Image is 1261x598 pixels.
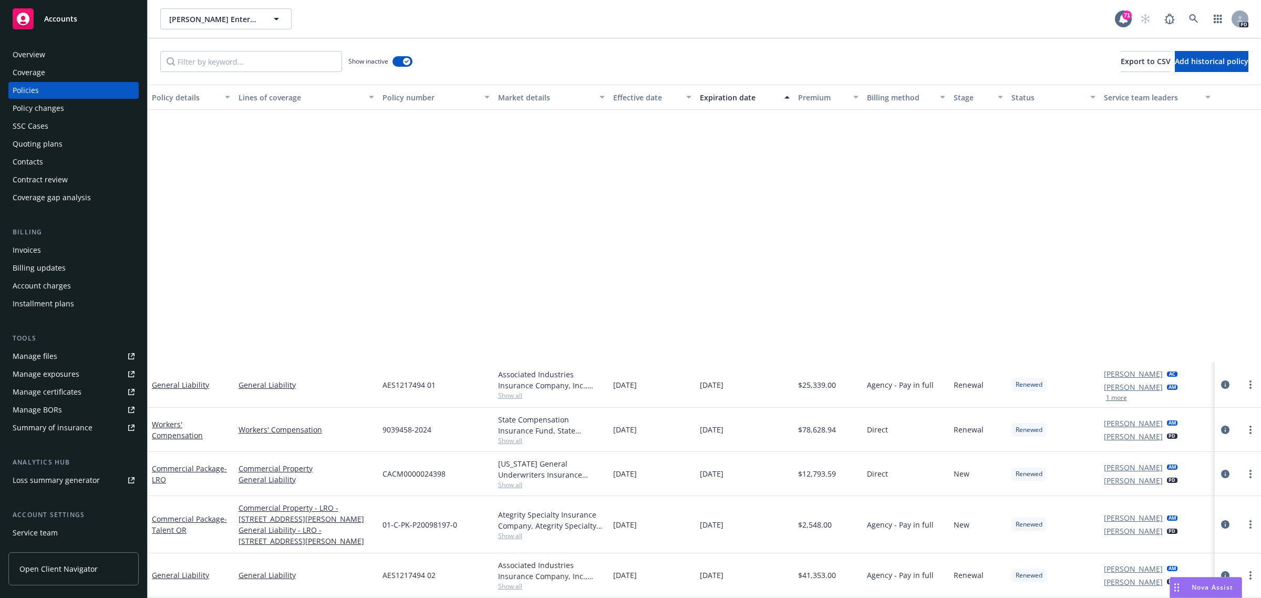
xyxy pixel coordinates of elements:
span: $2,548.00 [798,519,832,530]
span: Agency - Pay in full [867,379,934,390]
a: Commercial Package [152,514,227,535]
a: [PERSON_NAME] [1104,475,1163,486]
div: Policy details [152,92,219,103]
span: Show all [498,436,605,445]
div: Account charges [13,277,71,294]
a: [PERSON_NAME] [1104,368,1163,379]
a: Installment plans [8,295,139,312]
a: Workers' Compensation [239,424,374,435]
span: - LRO [152,463,227,484]
span: Accounts [44,15,77,23]
a: [PERSON_NAME] [1104,512,1163,523]
a: Commercial Property [239,463,374,474]
div: Tools [8,333,139,344]
span: [DATE] [700,379,723,390]
span: Show all [498,531,605,540]
a: Start snowing [1135,8,1156,29]
div: Service team leaders [1104,92,1200,103]
a: Summary of insurance [8,419,139,436]
a: Commercial Property - LRO - [STREET_ADDRESS][PERSON_NAME] [239,502,374,524]
button: Expiration date [696,85,794,110]
a: Quoting plans [8,136,139,152]
button: Policy details [148,85,234,110]
a: [PERSON_NAME] [1104,431,1163,442]
div: Billing [8,227,139,238]
a: more [1244,468,1257,480]
button: Effective date [609,85,696,110]
div: Drag to move [1170,578,1183,597]
button: Stage [949,85,1007,110]
a: Coverage gap analysis [8,189,139,206]
a: General Liability [152,570,209,580]
div: Manage certificates [13,384,81,400]
span: 01-C-PK-P20098197-0 [383,519,457,530]
div: Billing method [867,92,934,103]
button: Billing method [863,85,949,110]
span: [DATE] [613,424,637,435]
a: Contract review [8,171,139,188]
a: General Liability - LRO - [STREET_ADDRESS][PERSON_NAME] [239,524,374,547]
a: more [1244,378,1257,391]
a: Manage files [8,348,139,365]
span: Show all [498,582,605,591]
div: Contract review [13,171,68,188]
span: [DATE] [613,519,637,530]
div: Stage [954,92,991,103]
div: Invoices [13,242,41,259]
div: Manage files [13,348,57,365]
a: circleInformation [1219,378,1232,391]
a: circleInformation [1219,468,1232,480]
button: Market details [494,85,609,110]
a: circleInformation [1219,424,1232,436]
span: New [954,468,969,479]
div: Quoting plans [13,136,63,152]
a: Sales relationships [8,542,139,559]
button: Add historical policy [1175,51,1248,72]
a: Accounts [8,4,139,34]
a: Contacts [8,153,139,170]
button: Status [1007,85,1100,110]
div: Policy changes [13,100,64,117]
div: Analytics hub [8,457,139,468]
span: [DATE] [700,570,723,581]
span: Export to CSV [1121,56,1171,66]
div: Effective date [613,92,680,103]
span: CACM0000024398 [383,468,446,479]
div: Sales relationships [13,542,79,559]
a: Commercial Package [152,463,227,484]
span: [DATE] [700,468,723,479]
div: Summary of insurance [13,419,92,436]
span: Renewal [954,570,984,581]
a: Manage certificates [8,384,139,400]
span: Show all [498,480,605,489]
span: Agency - Pay in full [867,570,934,581]
a: General Liability [239,474,374,485]
span: [DATE] [613,379,637,390]
a: [PERSON_NAME] [1104,418,1163,429]
div: Manage BORs [13,401,62,418]
span: [DATE] [613,468,637,479]
a: Coverage [8,64,139,81]
span: Renewed [1016,571,1042,580]
button: Policy number [378,85,494,110]
a: Invoices [8,242,139,259]
a: SSC Cases [8,118,139,135]
span: AES1217494 01 [383,379,436,390]
a: Account charges [8,277,139,294]
div: Lines of coverage [239,92,363,103]
div: SSC Cases [13,118,48,135]
a: Manage exposures [8,366,139,383]
a: Service team [8,524,139,541]
div: Manage exposures [13,366,79,383]
span: Nova Assist [1192,583,1233,592]
span: $25,339.00 [798,379,836,390]
button: 1 more [1106,395,1127,401]
span: Renewed [1016,520,1042,529]
div: Premium [798,92,847,103]
a: more [1244,424,1257,436]
div: Contacts [13,153,43,170]
div: Coverage gap analysis [13,189,91,206]
span: $12,793.59 [798,468,836,479]
button: Lines of coverage [234,85,378,110]
div: Market details [498,92,594,103]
